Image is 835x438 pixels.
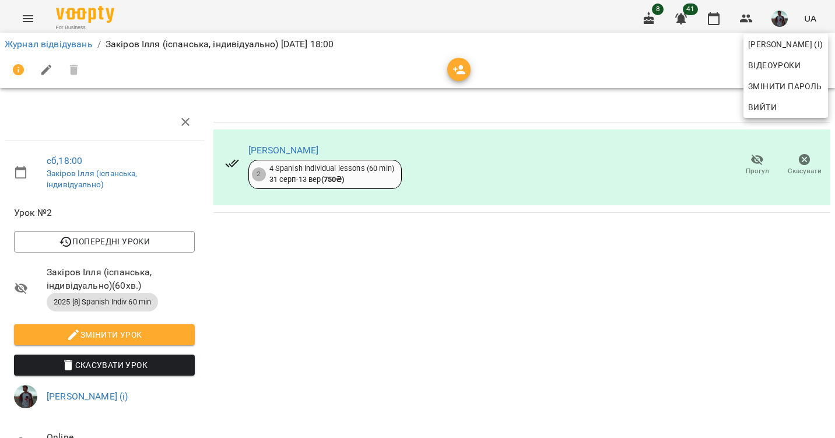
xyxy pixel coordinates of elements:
span: Відеоуроки [748,58,801,72]
span: [PERSON_NAME] (і) [748,37,823,51]
span: Змінити пароль [748,79,823,93]
a: Змінити пароль [743,76,828,97]
button: Вийти [743,97,828,118]
span: Вийти [748,100,777,114]
a: Відеоуроки [743,55,805,76]
a: [PERSON_NAME] (і) [743,34,828,55]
